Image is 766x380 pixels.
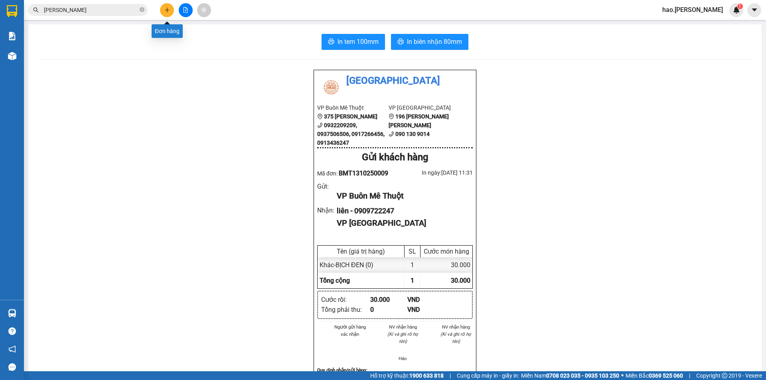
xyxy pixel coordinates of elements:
[370,295,407,305] div: 30.000
[152,24,183,38] div: Đơn hàng
[317,122,323,128] span: phone
[317,73,473,89] li: [GEOGRAPHIC_DATA]
[8,363,16,371] span: message
[409,372,444,379] strong: 1900 633 818
[337,217,466,229] div: VP [GEOGRAPHIC_DATA]
[337,205,466,217] div: liên - 0909722247
[395,131,430,137] b: 090 130 9014
[164,7,170,13] span: plus
[440,331,471,344] i: (Kí và ghi rõ họ tên)
[395,168,473,177] div: In ngày: [DATE] 11:31
[722,373,727,378] span: copyright
[386,323,420,331] li: NV nhận hàng
[8,345,16,353] span: notification
[389,103,460,112] li: VP [GEOGRAPHIC_DATA]
[321,295,370,305] div: Cước rồi :
[339,169,388,177] span: BMT1310250009
[317,122,385,146] b: 0932209209, 0937506506, 0917266456, 0913436247
[317,150,473,165] div: Gửi khách hàng
[320,261,373,269] span: Khác - BỊCH ĐEN (0)
[389,114,394,119] span: environment
[387,331,418,344] i: (Kí và ghi rõ họ tên)
[317,205,337,215] div: Nhận :
[183,7,188,13] span: file-add
[737,4,743,9] sup: 1
[320,248,402,255] div: Tên (giá trị hàng)
[322,34,385,50] button: printerIn tem 100mm
[33,7,39,13] span: search
[421,257,472,273] div: 30.000
[457,371,519,380] span: Cung cấp máy in - giấy in:
[324,113,377,120] b: 375 [PERSON_NAME]
[621,374,624,377] span: ⚪️
[8,327,16,335] span: question-circle
[649,372,683,379] strong: 0369 525 060
[201,7,207,13] span: aim
[317,103,389,112] li: VP Buôn Mê Thuột
[8,309,16,317] img: warehouse-icon
[179,3,193,17] button: file-add
[317,366,473,374] div: Quy định nhận/gửi hàng :
[197,3,211,17] button: aim
[411,277,414,284] span: 1
[317,168,395,178] div: Mã đơn:
[386,355,420,362] li: Hảo
[333,323,367,338] li: Người gửi hàng xác nhận
[521,371,619,380] span: Miền Nam
[439,323,473,331] li: NV nhận hàng
[656,5,729,15] span: hao.[PERSON_NAME]
[747,3,761,17] button: caret-down
[44,6,138,14] input: Tìm tên, số ĐT hoặc mã đơn
[389,113,449,128] b: 196 [PERSON_NAME] [PERSON_NAME]
[407,248,418,255] div: SL
[370,371,444,380] span: Hỗ trợ kỹ thuật:
[328,38,334,46] span: printer
[160,3,174,17] button: plus
[405,257,421,273] div: 1
[407,295,444,305] div: VND
[7,5,17,17] img: logo-vxr
[450,371,451,380] span: |
[321,305,370,315] div: Tổng phải thu :
[626,371,683,380] span: Miền Bắc
[317,73,345,101] img: logo.jpg
[407,305,444,315] div: VND
[407,37,462,47] span: In biên nhận 80mm
[397,38,404,46] span: printer
[8,32,16,40] img: solution-icon
[751,6,758,14] span: caret-down
[320,277,350,284] span: Tổng cộng
[317,114,323,119] span: environment
[546,372,619,379] strong: 0708 023 035 - 0935 103 250
[422,248,470,255] div: Cước món hàng
[140,7,144,12] span: close-circle
[370,305,407,315] div: 0
[338,37,379,47] span: In tem 100mm
[733,6,740,14] img: icon-new-feature
[337,190,466,202] div: VP Buôn Mê Thuột
[689,371,690,380] span: |
[451,277,470,284] span: 30.000
[391,34,468,50] button: printerIn biên nhận 80mm
[738,4,741,9] span: 1
[140,6,144,14] span: close-circle
[317,181,337,191] div: Gửi :
[8,52,16,60] img: warehouse-icon
[389,131,394,137] span: phone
